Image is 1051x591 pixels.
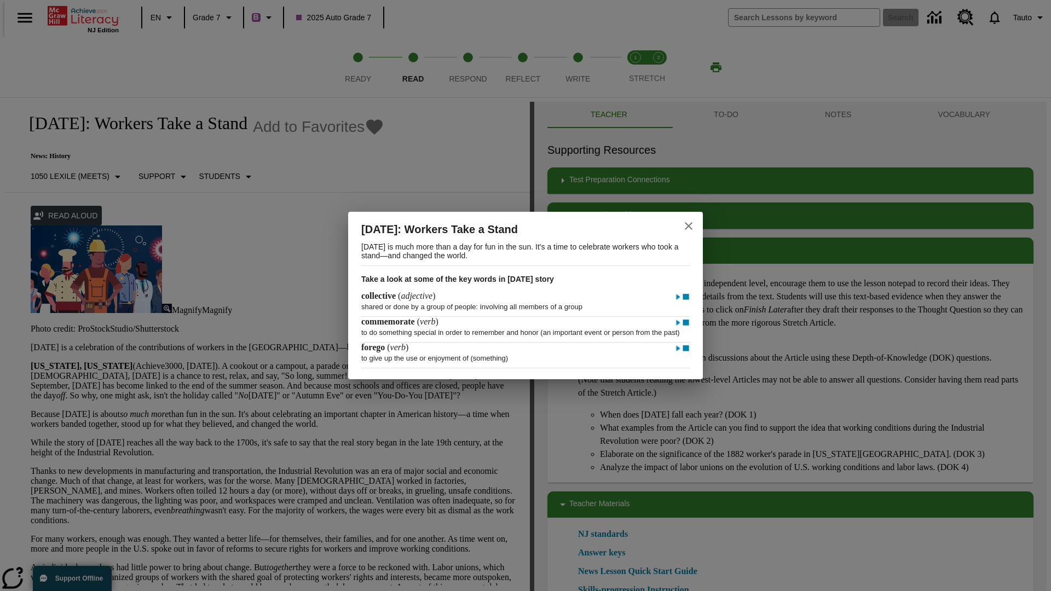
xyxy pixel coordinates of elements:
h3: Take a look at some of the key words in [DATE] story [361,266,690,291]
h4: ( ) [361,317,438,327]
img: Play - commemorate [674,317,682,328]
img: Play - forego [674,343,682,354]
p: to give up the use or enjoyment of (something) [361,349,690,362]
img: Stop - collective [682,292,690,303]
img: Stop - forego [682,343,690,354]
span: verb [420,317,435,326]
img: Play - collective [674,292,682,303]
h4: ( ) [361,343,408,352]
h2: [DATE]: Workers Take a Stand [361,221,657,238]
button: close [675,213,702,239]
p: shared or done by a group of people: involving all members of a group [361,297,690,311]
span: verb [390,343,406,352]
span: commemorate [361,317,417,326]
p: to do something special in order to remember and honor (an important event or person from the past) [361,323,690,337]
span: forego [361,343,387,352]
h4: ( ) [361,291,435,301]
span: adjective [401,291,432,300]
img: Stop - commemorate [682,317,690,328]
p: [DATE] is much more than a day for fun in the sun. It's a time to celebrate workers who took a st... [361,238,690,265]
span: collective [361,291,398,300]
